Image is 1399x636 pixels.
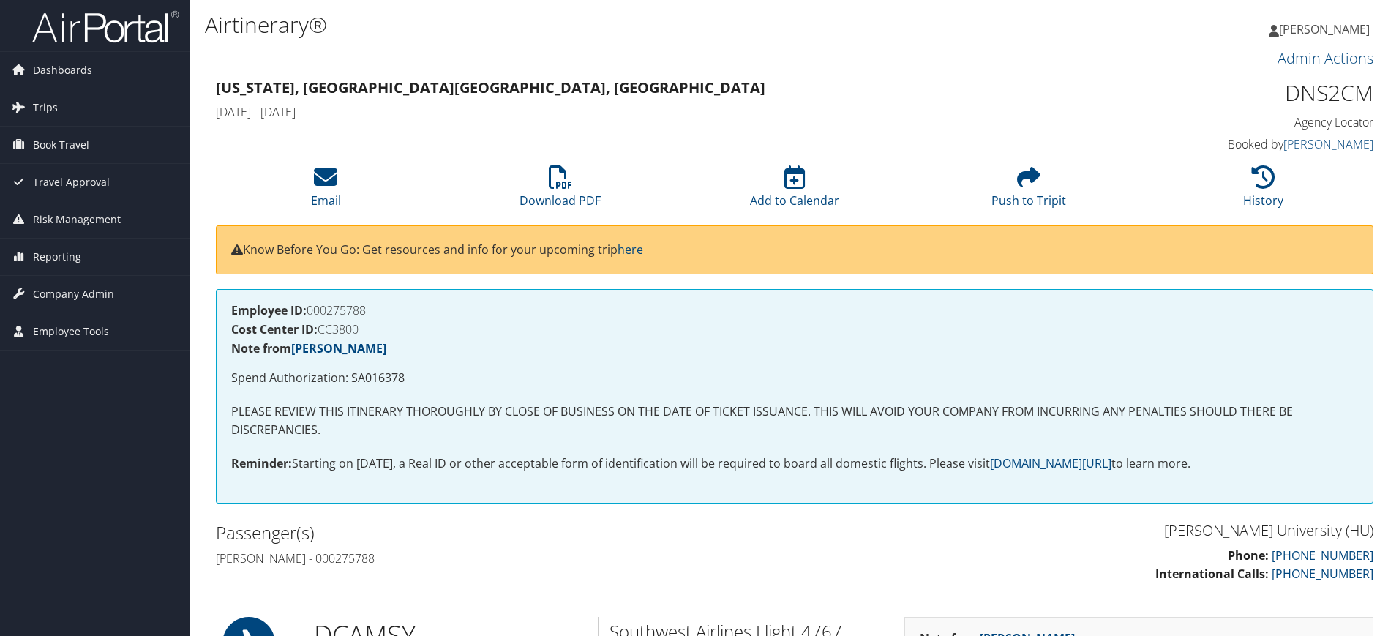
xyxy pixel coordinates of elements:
[1155,566,1269,582] strong: International Calls:
[1100,114,1373,130] h4: Agency Locator
[33,201,121,238] span: Risk Management
[1272,547,1373,564] a: [PHONE_NUMBER]
[1283,136,1373,152] a: [PERSON_NAME]
[216,550,784,566] h4: [PERSON_NAME] - 000275788
[618,242,643,258] a: here
[216,520,784,545] h2: Passenger(s)
[231,369,1358,388] p: Spend Authorization: SA016378
[33,52,92,89] span: Dashboards
[33,276,114,313] span: Company Admin
[231,323,1358,335] h4: CC3800
[231,302,307,318] strong: Employee ID:
[231,304,1358,316] h4: 000275788
[1100,78,1373,108] h1: DNS2CM
[205,10,991,40] h1: Airtinerary®
[1269,7,1384,51] a: [PERSON_NAME]
[806,520,1373,541] h3: [PERSON_NAME] University (HU)
[231,321,318,337] strong: Cost Center ID:
[32,10,179,44] img: airportal-logo.png
[1278,48,1373,68] a: Admin Actions
[1279,21,1370,37] span: [PERSON_NAME]
[231,403,1358,440] p: PLEASE REVIEW THIS ITINERARY THOROUGHLY BY CLOSE OF BUSINESS ON THE DATE OF TICKET ISSUANCE. THIS...
[216,104,1079,120] h4: [DATE] - [DATE]
[311,173,341,209] a: Email
[1272,566,1373,582] a: [PHONE_NUMBER]
[231,241,1358,260] p: Know Before You Go: Get resources and info for your upcoming trip
[33,239,81,275] span: Reporting
[520,173,601,209] a: Download PDF
[216,78,765,97] strong: [US_STATE], [GEOGRAPHIC_DATA] [GEOGRAPHIC_DATA], [GEOGRAPHIC_DATA]
[33,164,110,201] span: Travel Approval
[33,313,109,350] span: Employee Tools
[231,455,292,471] strong: Reminder:
[231,454,1358,474] p: Starting on [DATE], a Real ID or other acceptable form of identification will be required to boar...
[291,340,386,356] a: [PERSON_NAME]
[1100,136,1373,152] h4: Booked by
[990,455,1111,471] a: [DOMAIN_NAME][URL]
[231,340,386,356] strong: Note from
[1228,547,1269,564] strong: Phone:
[750,173,839,209] a: Add to Calendar
[33,89,58,126] span: Trips
[991,173,1066,209] a: Push to Tripit
[33,127,89,163] span: Book Travel
[1243,173,1283,209] a: History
